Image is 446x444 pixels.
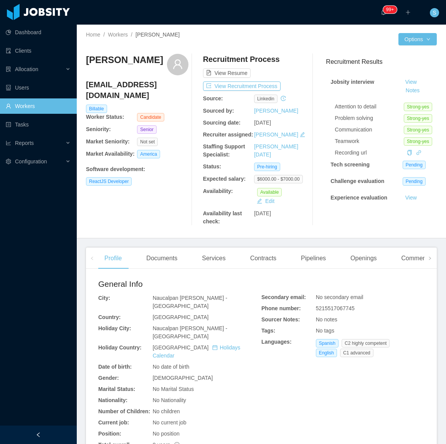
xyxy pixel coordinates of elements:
span: Billable [86,105,107,113]
span: America [137,150,160,158]
div: Openings [344,248,383,269]
b: Recruiter assigned: [203,131,253,138]
button: Notes [403,86,423,95]
b: Date of birth: [98,364,132,370]
b: Sourced by: [203,108,234,114]
span: linkedin [254,95,278,103]
b: Worker Status: [86,114,124,120]
span: No position [153,431,180,437]
span: / [103,32,105,38]
div: No tags [316,327,425,335]
a: icon: robotUsers [6,80,71,95]
span: No date of birth [153,364,190,370]
a: [PERSON_NAME] [254,131,298,138]
b: Availability last check: [203,210,242,224]
span: English [316,349,337,357]
span: [GEOGRAPHIC_DATA] [153,314,209,320]
b: Software development : [86,166,145,172]
span: Pending [403,161,426,169]
span: C1 advanced [340,349,373,357]
span: Configuration [15,158,47,165]
span: [GEOGRAPHIC_DATA] [153,344,240,359]
i: icon: history [281,96,286,101]
span: No children [153,408,180,414]
span: [DATE] [254,120,271,126]
span: 5215517067745 [316,305,355,311]
b: Source: [203,95,223,101]
span: Allocation [15,66,38,72]
div: Problem solving [335,114,404,122]
b: Position: [98,431,121,437]
div: Communication [335,126,404,134]
b: Country: [98,314,121,320]
b: Holiday Country: [98,344,142,351]
button: icon: exportView Recruitment Process [203,81,281,91]
b: Secondary email: [261,294,306,300]
div: Pipelines [295,248,332,269]
b: Staffing Support Specialist: [203,143,245,158]
i: icon: user [172,59,183,70]
strong: Tech screening [330,161,370,168]
i: icon: copy [407,150,412,155]
a: View [403,195,420,201]
i: icon: edit [300,132,305,137]
b: Languages: [261,339,292,345]
span: $6000.00 - $7000.00 [254,175,303,183]
div: Copy [407,149,412,157]
strong: Jobsity interview [330,79,374,85]
span: Strong-yes [404,126,432,134]
h3: [PERSON_NAME] [86,54,163,66]
a: icon: link [416,150,421,156]
span: Strong-yes [404,137,432,146]
span: Not set [137,138,158,146]
button: Optionsicon: down [398,33,437,45]
b: Phone number: [261,305,301,311]
span: S [433,8,436,17]
div: Documents [140,248,183,269]
a: Workers [108,32,128,38]
span: [PERSON_NAME] [135,32,180,38]
b: Current job: [98,419,129,426]
span: Candidate [137,113,164,121]
a: icon: exportView Recruitment Process [203,83,281,89]
a: icon: profileTasks [6,117,71,132]
h4: [EMAIL_ADDRESS][DOMAIN_NAME] [86,79,188,101]
span: Reports [15,140,34,146]
b: Gender: [98,375,119,381]
i: icon: bell [381,10,386,15]
strong: Experience evaluation [330,195,387,201]
button: icon: file-textView Resume [203,68,251,78]
a: [PERSON_NAME] [254,108,298,114]
b: Availability: [203,188,233,194]
a: Home [86,32,100,38]
i: icon: right [428,256,432,260]
b: Marital Status: [98,386,135,392]
span: Naucalpan [PERSON_NAME] - [GEOGRAPHIC_DATA] [153,325,228,339]
span: Strong-yes [404,114,432,123]
a: icon: file-textView Resume [203,70,251,76]
b: Nationality: [98,397,127,403]
i: icon: calendar [212,345,218,350]
span: Pending [403,177,426,186]
span: No current job [153,419,187,426]
div: Teamwork [335,137,404,145]
div: Contracts [244,248,282,269]
span: Strong-yes [404,103,432,111]
span: No notes [316,316,337,323]
b: Sourcing date: [203,120,241,126]
i: icon: link [416,150,421,155]
i: icon: setting [6,159,11,164]
b: Number of Children: [98,408,150,414]
i: icon: left [90,256,94,260]
h3: Recruitment Results [326,57,437,67]
b: Expected salary: [203,176,246,182]
span: ReactJS Developer [86,177,132,186]
div: Comments [395,248,437,269]
button: icon: editEdit [254,196,278,206]
b: Status: [203,163,221,170]
b: Market Seniority: [86,138,130,145]
i: icon: solution [6,67,11,72]
div: Attention to detail [335,103,404,111]
div: Profile [98,248,128,269]
span: Pre-hiring [254,163,280,171]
